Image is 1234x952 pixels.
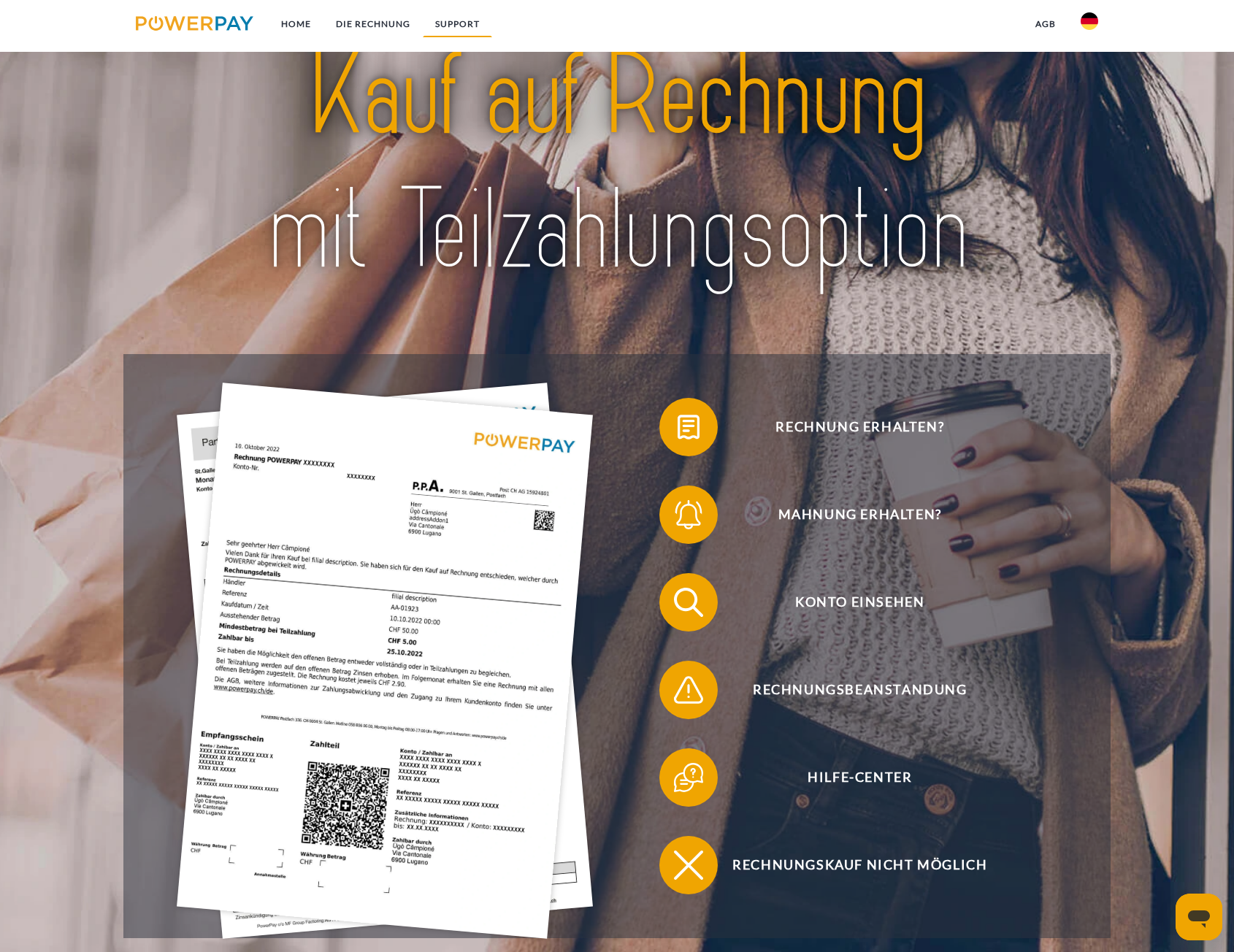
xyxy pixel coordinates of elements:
[681,398,1039,456] span: Rechnung erhalten?
[681,573,1039,632] span: Konto einsehen
[681,485,1039,544] span: Mahnung erhalten?
[659,661,1039,719] button: Rechnungsbeanstandung
[659,748,1039,807] button: Hilfe-Center
[659,485,1039,544] button: Mahnung erhalten?
[1023,11,1068,37] a: agb
[183,22,1051,304] img: title-powerpay_de.svg
[1081,12,1098,30] img: de
[670,409,707,445] img: qb_bill.svg
[423,11,492,37] a: SUPPORT
[670,584,707,621] img: qb_search.svg
[670,759,707,796] img: qb_help.svg
[670,672,707,708] img: qb_warning.svg
[136,16,253,31] img: logo-powerpay.svg
[269,11,323,37] a: Home
[670,847,707,883] img: qb_close.svg
[681,661,1039,719] span: Rechnungsbeanstandung
[659,398,1039,456] button: Rechnung erhalten?
[323,11,423,37] a: DIE RECHNUNG
[681,748,1039,807] span: Hilfe-Center
[177,383,593,939] img: single_invoice_powerpay_de.jpg
[659,573,1039,632] button: Konto einsehen
[659,836,1039,894] button: Rechnungskauf nicht möglich
[670,496,707,533] img: qb_bell.svg
[1176,894,1222,940] iframe: Schaltfläche zum Öffnen des Messaging-Fensters
[681,836,1039,894] span: Rechnungskauf nicht möglich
